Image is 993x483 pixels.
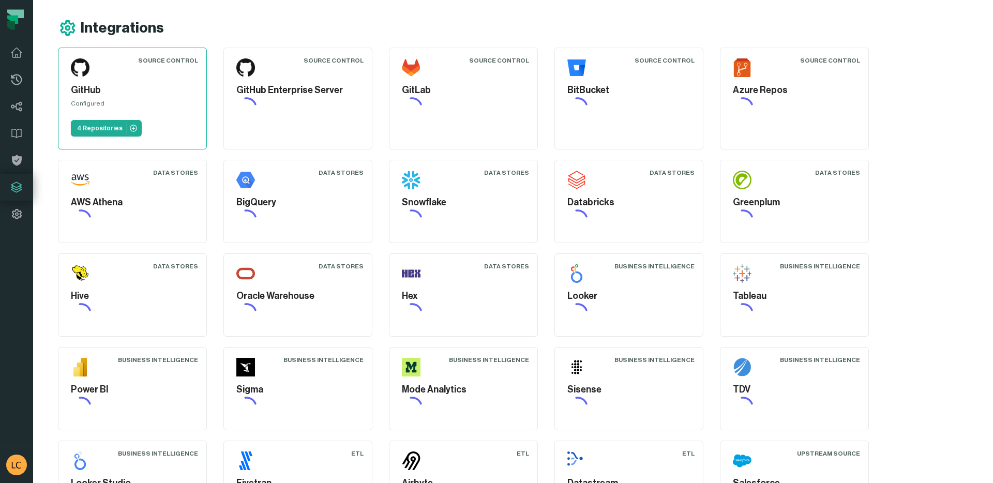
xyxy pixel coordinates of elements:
div: Business Intelligence [614,356,695,364]
img: BigQuery [236,171,255,189]
div: Data Stores [650,169,695,177]
h5: GitHub Enterprise Server [236,83,359,97]
div: Data Stores [484,262,529,270]
div: Source Control [304,56,364,65]
div: Business Intelligence [283,356,364,364]
div: Source Control [469,56,529,65]
h5: Hex [402,289,525,303]
img: Fivetran [236,451,255,470]
img: Databricks [567,171,586,189]
img: Looker Studio [71,451,89,470]
img: Looker [567,264,586,283]
img: BitBucket [567,58,586,77]
div: Upstream Source [797,449,860,458]
div: Data Stores [815,169,860,177]
div: Business Intelligence [780,262,860,270]
img: Greenplum [733,171,751,189]
h5: AWS Athena [71,195,194,209]
img: Mode Analytics [402,358,420,376]
div: Data Stores [484,169,529,177]
img: Tableau [733,264,751,283]
h5: Sisense [567,383,690,397]
div: Data Stores [319,169,364,177]
h5: Hive [71,289,194,303]
div: Business Intelligence [614,262,695,270]
h5: GitLab [402,83,525,97]
div: Business Intelligence [118,356,198,364]
img: Airbyte [402,451,420,470]
img: Azure Repos [733,58,751,77]
h5: Azure Repos [733,83,856,97]
img: Power BI [71,358,89,376]
img: GitHub [71,58,89,77]
div: Data Stores [153,169,198,177]
div: Business Intelligence [118,449,198,458]
p: 4 Repositories [77,124,123,132]
img: TDV [733,358,751,376]
h5: Mode Analytics [402,383,525,397]
h1: Integrations [81,19,164,37]
h5: GitHub [71,83,194,97]
img: Oracle Warehouse [236,264,255,283]
img: Datastream [567,451,586,470]
img: GitHub Enterprise Server [236,58,255,77]
h5: BitBucket [567,83,690,97]
img: Salesforce [733,451,751,470]
div: ETL [517,449,529,458]
h5: Looker [567,289,690,303]
h5: Power BI [71,383,194,397]
img: Hex [402,264,420,283]
h5: Tableau [733,289,856,303]
div: ETL [682,449,695,458]
div: Source Control [138,56,198,65]
h5: Databricks [567,195,690,209]
h5: Snowflake [402,195,525,209]
img: Sigma [236,358,255,376]
div: ETL [351,449,364,458]
img: GitLab [402,58,420,77]
img: AWS Athena [71,171,89,189]
div: Source Control [635,56,695,65]
h5: BigQuery [236,195,359,209]
div: Business Intelligence [449,356,529,364]
img: Hive [71,264,89,283]
img: Snowflake [402,171,420,189]
div: Business Intelligence [780,356,860,364]
img: Sisense [567,358,586,376]
div: Data Stores [153,262,198,270]
h5: Sigma [236,383,359,397]
div: Source Control [800,56,860,65]
img: avatar of Luis Martinez Cruz [6,455,27,475]
a: 4 Repositories [71,120,142,137]
h5: TDV [733,383,856,397]
h5: Greenplum [733,195,856,209]
h5: Oracle Warehouse [236,289,359,303]
div: Configured [71,99,194,112]
div: Data Stores [319,262,364,270]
